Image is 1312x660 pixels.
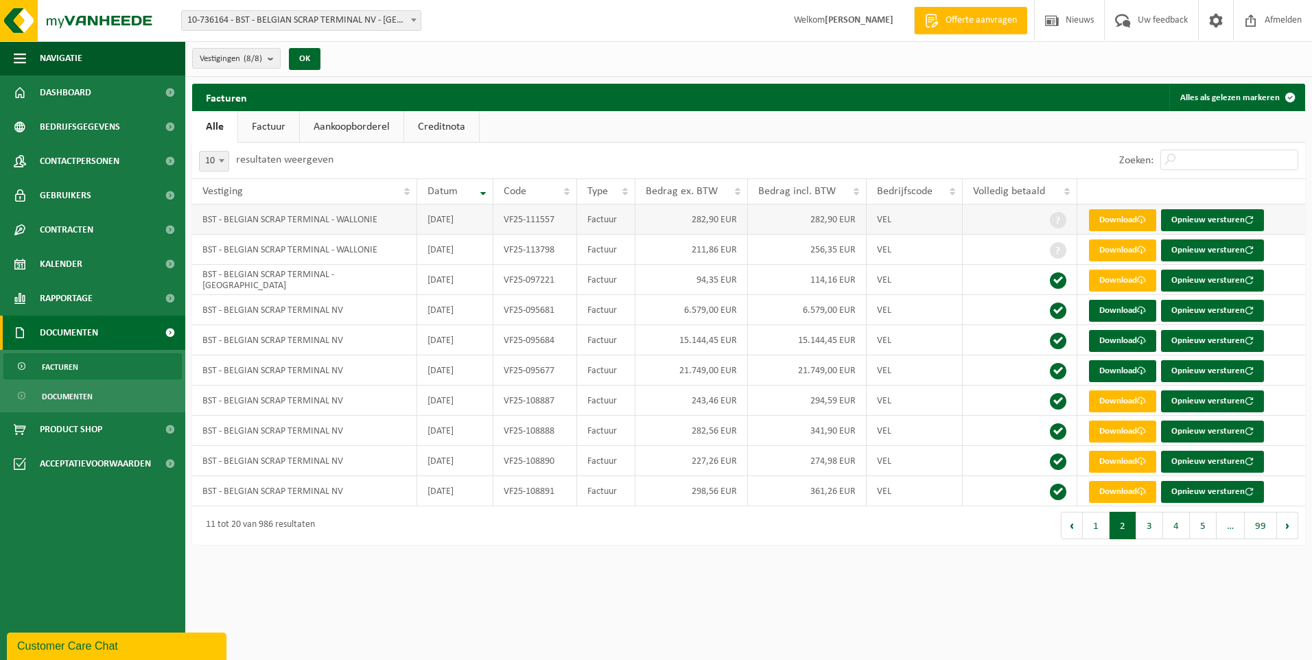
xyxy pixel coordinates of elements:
[646,186,718,197] span: Bedrag ex. BTW
[758,186,836,197] span: Bedrag incl. BTW
[192,204,417,235] td: BST - BELGIAN SCRAP TERMINAL - WALLONIE
[867,476,963,506] td: VEL
[202,186,243,197] span: Vestiging
[867,235,963,265] td: VEL
[587,186,608,197] span: Type
[40,412,102,447] span: Product Shop
[200,152,229,171] span: 10
[417,265,493,295] td: [DATE]
[40,247,82,281] span: Kalender
[493,204,577,235] td: VF25-111557
[867,355,963,386] td: VEL
[192,111,237,143] a: Alle
[748,386,867,416] td: 294,59 EUR
[289,48,320,70] button: OK
[1161,300,1264,322] button: Opnieuw versturen
[404,111,479,143] a: Creditnota
[40,41,82,75] span: Navigatie
[867,416,963,446] td: VEL
[199,513,315,538] div: 11 tot 20 van 986 resultaten
[1089,421,1156,443] a: Download
[748,325,867,355] td: 15.144,45 EUR
[300,111,403,143] a: Aankoopborderel
[577,265,635,295] td: Factuur
[40,178,91,213] span: Gebruikers
[1161,390,1264,412] button: Opnieuw versturen
[417,386,493,416] td: [DATE]
[1217,512,1245,539] span: …
[748,295,867,325] td: 6.579,00 EUR
[504,186,526,197] span: Code
[635,476,748,506] td: 298,56 EUR
[635,295,748,325] td: 6.579,00 EUR
[577,355,635,386] td: Factuur
[1277,512,1298,539] button: Next
[1245,512,1277,539] button: 99
[1161,421,1264,443] button: Opnieuw versturen
[40,213,93,247] span: Contracten
[417,416,493,446] td: [DATE]
[748,235,867,265] td: 256,35 EUR
[40,281,93,316] span: Rapportage
[1061,512,1083,539] button: Previous
[914,7,1027,34] a: Offerte aanvragen
[1089,481,1156,503] a: Download
[635,235,748,265] td: 211,86 EUR
[199,151,229,172] span: 10
[825,15,893,25] strong: [PERSON_NAME]
[192,84,261,110] h2: Facturen
[1089,270,1156,292] a: Download
[200,49,262,69] span: Vestigingen
[192,446,417,476] td: BST - BELGIAN SCRAP TERMINAL NV
[1089,451,1156,473] a: Download
[493,386,577,416] td: VF25-108887
[635,355,748,386] td: 21.749,00 EUR
[577,446,635,476] td: Factuur
[40,75,91,110] span: Dashboard
[867,265,963,295] td: VEL
[1161,481,1264,503] button: Opnieuw versturen
[493,446,577,476] td: VF25-108890
[192,325,417,355] td: BST - BELGIAN SCRAP TERMINAL NV
[493,476,577,506] td: VF25-108891
[577,325,635,355] td: Factuur
[42,384,93,410] span: Documenten
[942,14,1020,27] span: Offerte aanvragen
[867,325,963,355] td: VEL
[192,295,417,325] td: BST - BELGIAN SCRAP TERMINAL NV
[748,416,867,446] td: 341,90 EUR
[192,355,417,386] td: BST - BELGIAN SCRAP TERMINAL NV
[182,11,421,30] span: 10-736164 - BST - BELGIAN SCRAP TERMINAL NV - KALLO
[877,186,933,197] span: Bedrijfscode
[493,325,577,355] td: VF25-095684
[236,154,333,165] label: resultaten weergeven
[238,111,299,143] a: Factuur
[40,110,120,144] span: Bedrijfsgegevens
[417,446,493,476] td: [DATE]
[1119,155,1153,166] label: Zoeken:
[42,354,78,380] span: Facturen
[417,355,493,386] td: [DATE]
[577,295,635,325] td: Factuur
[1089,209,1156,231] a: Download
[748,355,867,386] td: 21.749,00 EUR
[1161,209,1264,231] button: Opnieuw versturen
[867,295,963,325] td: VEL
[3,383,182,409] a: Documenten
[577,204,635,235] td: Factuur
[867,386,963,416] td: VEL
[493,265,577,295] td: VF25-097221
[1089,239,1156,261] a: Download
[1161,330,1264,352] button: Opnieuw versturen
[635,204,748,235] td: 282,90 EUR
[493,355,577,386] td: VF25-095677
[1169,84,1304,111] button: Alles als gelezen markeren
[181,10,421,31] span: 10-736164 - BST - BELGIAN SCRAP TERMINAL NV - KALLO
[417,204,493,235] td: [DATE]
[748,265,867,295] td: 114,16 EUR
[1089,390,1156,412] a: Download
[1089,300,1156,322] a: Download
[1089,360,1156,382] a: Download
[973,186,1045,197] span: Volledig betaald
[577,386,635,416] td: Factuur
